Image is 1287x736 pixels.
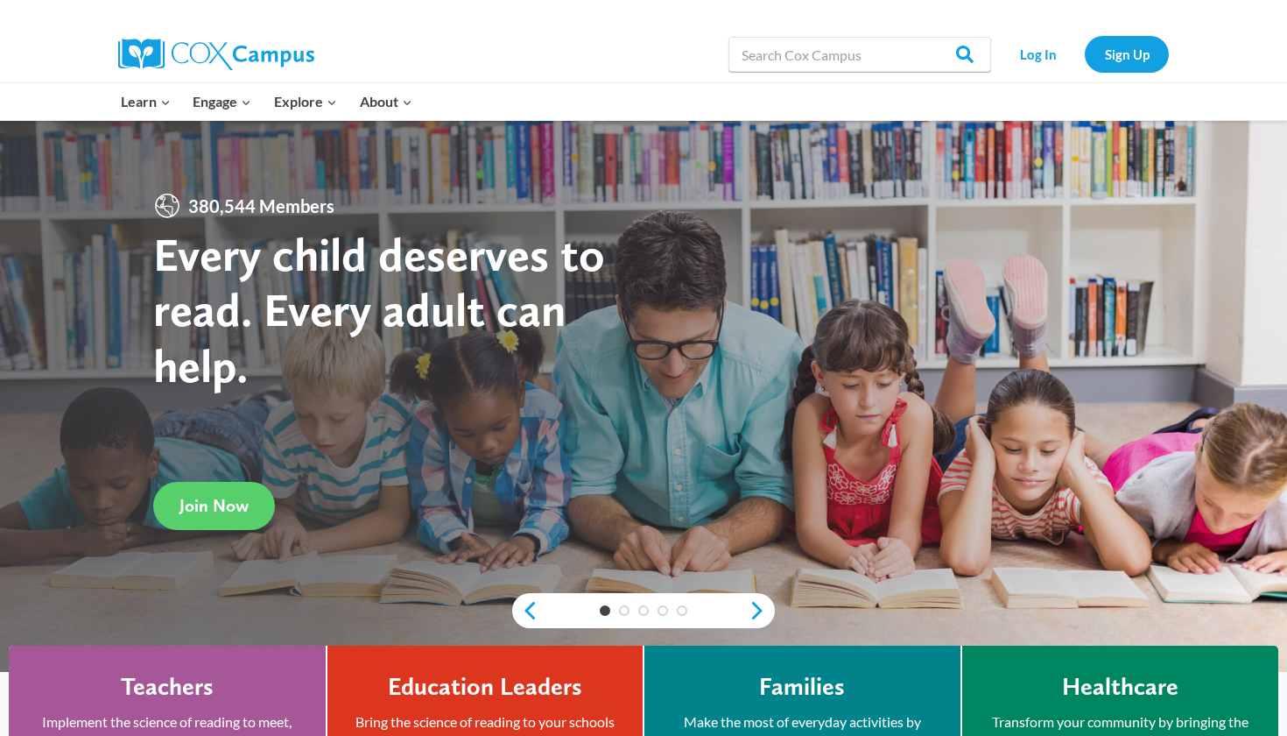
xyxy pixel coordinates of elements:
h4: Healthcare [1062,672,1178,702]
a: Log In [1000,36,1076,72]
a: 3 [638,605,649,616]
a: Sign Up [1085,36,1169,72]
a: Join Now [153,482,275,530]
span: Join Now [179,495,249,516]
span: Explore [274,90,337,113]
div: content slider buttons [512,593,775,628]
img: Cox Campus [118,39,314,70]
a: 1 [600,605,610,616]
a: next [749,600,775,621]
nav: Secondary Navigation [1000,36,1169,72]
a: previous [512,600,538,621]
span: About [360,90,412,113]
span: Learn [121,90,171,113]
h4: Families [759,672,845,702]
h4: Teachers [121,672,214,702]
span: 380,544 Members [181,192,341,220]
nav: Primary Navigation [109,83,423,120]
a: 5 [677,605,687,616]
h4: Education Leaders [388,672,582,702]
a: 2 [619,605,629,616]
span: Engage [193,90,251,113]
strong: Every child deserves to read. Every adult can help. [153,226,605,393]
input: Search Cox Campus [728,37,991,72]
a: 4 [658,605,668,616]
